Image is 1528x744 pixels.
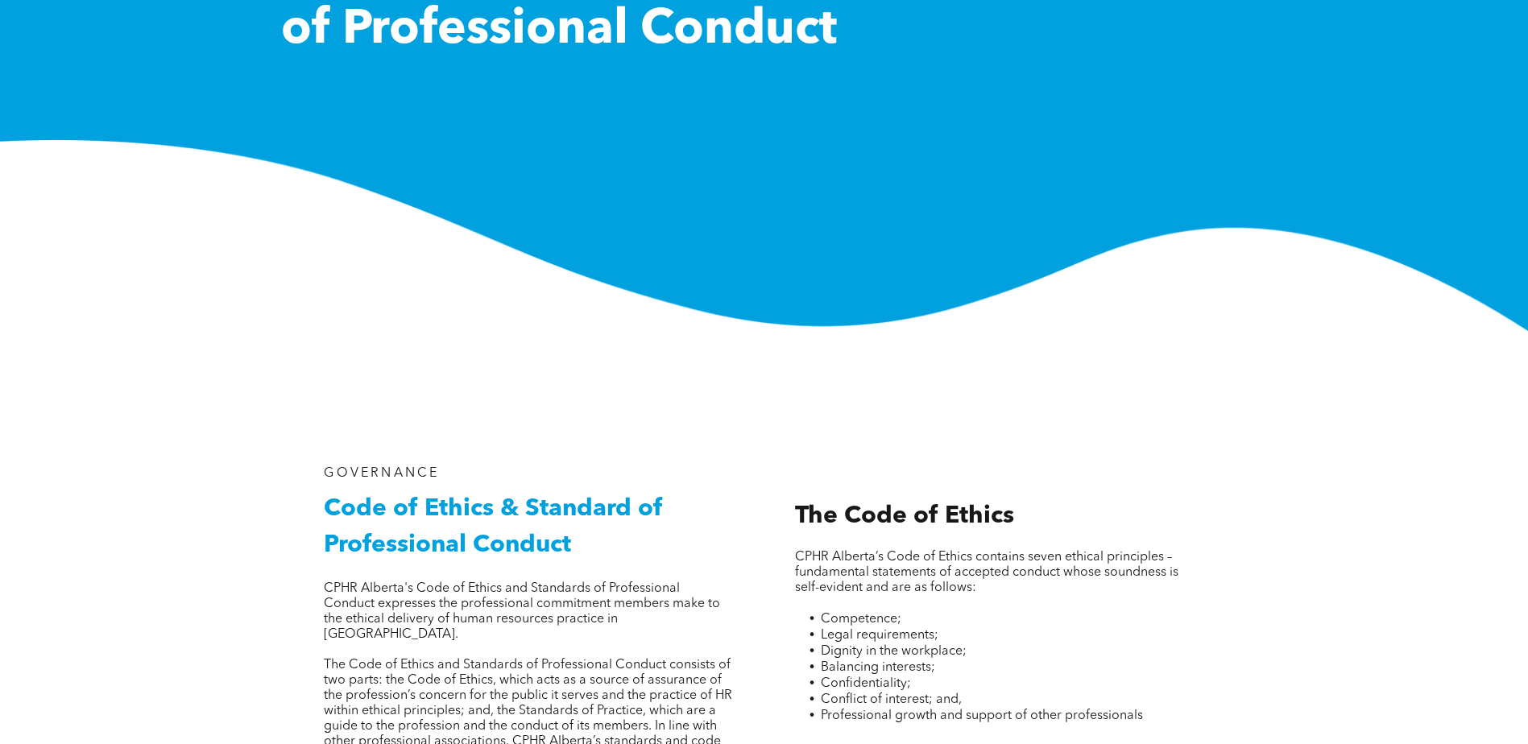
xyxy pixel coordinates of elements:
[821,693,962,706] span: Conflict of interest; and,
[324,497,663,557] span: Code of Ethics & Standard of Professional Conduct
[324,467,439,480] span: GOVERNANCE
[821,645,967,658] span: Dignity in the workplace;
[324,582,720,641] span: CPHR Alberta's Code of Ethics and Standards of Professional Conduct expresses the professional co...
[795,551,1178,594] span: CPHR Alberta’s Code of Ethics contains seven ethical principles – fundamental statements of accep...
[821,613,901,626] span: Competence;
[821,629,938,642] span: Legal requirements;
[795,504,1014,528] span: The Code of Ethics
[821,677,911,690] span: Confidentiality;
[821,709,1143,722] span: Professional growth and support of other professionals
[821,661,935,674] span: Balancing interests;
